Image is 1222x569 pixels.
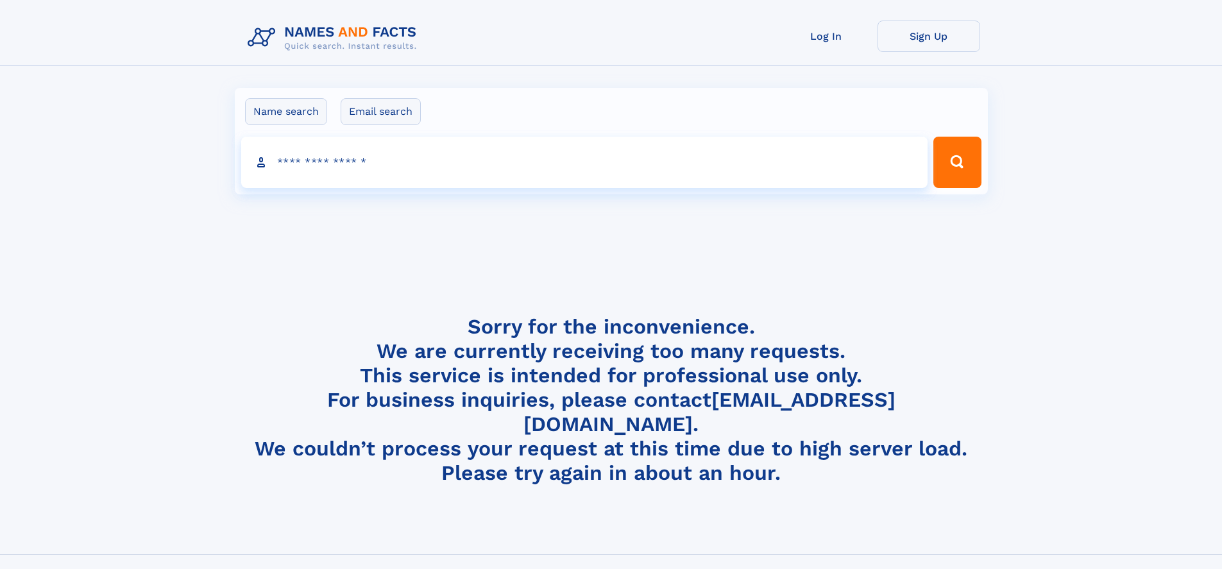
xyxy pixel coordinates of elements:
[341,98,421,125] label: Email search
[242,21,427,55] img: Logo Names and Facts
[933,137,981,188] button: Search Button
[775,21,878,52] a: Log In
[245,98,327,125] label: Name search
[878,21,980,52] a: Sign Up
[242,314,980,486] h4: Sorry for the inconvenience. We are currently receiving too many requests. This service is intend...
[241,137,928,188] input: search input
[523,387,895,436] a: [EMAIL_ADDRESS][DOMAIN_NAME]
